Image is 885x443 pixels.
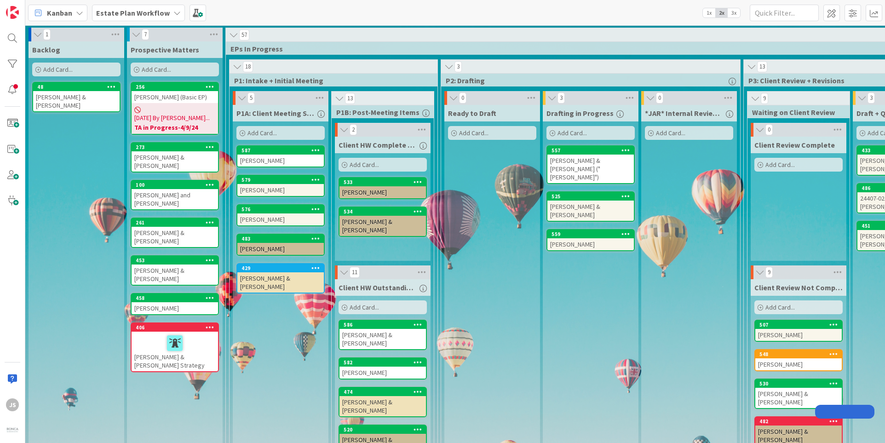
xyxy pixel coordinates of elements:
div: [PERSON_NAME] & [PERSON_NAME] [132,265,218,285]
div: 534 [339,207,426,216]
a: 100[PERSON_NAME] and [PERSON_NAME] [131,180,219,210]
div: 534[PERSON_NAME] & [PERSON_NAME] [339,207,426,236]
div: [PERSON_NAME] & [PERSON_NAME] Strategy [132,332,218,371]
span: 3x [728,8,740,17]
span: [DATE] By [PERSON_NAME]... [134,113,210,123]
div: 557[PERSON_NAME] & [PERSON_NAME] ("[PERSON_NAME]") [547,146,634,183]
div: 579 [241,177,324,183]
span: 11 [350,267,360,278]
div: [PERSON_NAME] & [PERSON_NAME] ("[PERSON_NAME]") [547,155,634,183]
div: JS [6,398,19,411]
div: 458 [136,295,218,301]
span: 0 [656,92,663,104]
span: Backlog [32,45,60,54]
div: 482 [755,417,842,426]
div: 576 [241,206,324,213]
div: 557 [547,146,634,155]
span: 57 [239,29,249,40]
a: 576[PERSON_NAME] [236,204,325,226]
span: 18 [243,61,253,72]
div: 256 [132,83,218,91]
span: 0 [459,92,466,104]
div: 582 [339,358,426,367]
span: Add Card... [350,161,379,169]
a: 586[PERSON_NAME] & [PERSON_NAME] [339,320,427,350]
div: [PERSON_NAME] [755,329,842,341]
div: 406 [132,323,218,332]
div: [PERSON_NAME] [339,186,426,198]
div: 458 [132,294,218,302]
div: 48[PERSON_NAME] & [PERSON_NAME] [33,83,120,111]
span: 7 [142,29,149,40]
span: Kanban [47,7,72,18]
div: [PERSON_NAME] [237,213,324,225]
img: avatar [6,424,19,437]
div: [PERSON_NAME] [237,184,324,196]
div: [PERSON_NAME] & [PERSON_NAME] [755,388,842,408]
div: 548 [759,351,842,357]
b: Estate Plan Workflow [96,8,170,17]
span: Client HW Complete - Office Work [339,140,417,150]
span: Ready to Draft [448,109,496,118]
span: Add Card... [43,65,73,74]
div: 406 [136,324,218,331]
div: 273[PERSON_NAME] & [PERSON_NAME] [132,143,218,172]
span: 13 [757,61,767,72]
div: 559 [547,230,634,238]
a: 559[PERSON_NAME] [546,229,635,251]
div: [PERSON_NAME] & [PERSON_NAME] [547,201,634,221]
span: P2: Drafting [446,76,729,85]
a: 273[PERSON_NAME] & [PERSON_NAME] [131,142,219,173]
input: Quick Filter... [750,5,819,21]
div: 100 [136,182,218,188]
div: 507[PERSON_NAME] [755,321,842,341]
div: 48 [33,83,120,91]
div: 579 [237,176,324,184]
span: P1A: Client Meeting Scheduled [236,109,315,118]
div: 453[PERSON_NAME] & [PERSON_NAME] [132,256,218,285]
span: Prospective Matters [131,45,199,54]
b: TA in Progress-4/9/24 [134,123,215,132]
a: 533[PERSON_NAME] [339,177,427,199]
div: 576[PERSON_NAME] [237,205,324,225]
span: P1B: Post-Meeting Items [336,108,422,117]
a: 256[PERSON_NAME] (Basic EP)[DATE] By [PERSON_NAME]...TA in Progress-4/9/24 [131,82,219,135]
div: 587 [237,146,324,155]
div: 557 [552,147,634,154]
span: 5 [247,92,255,104]
a: 579[PERSON_NAME] [236,175,325,197]
div: 530 [759,380,842,387]
div: 261 [136,219,218,226]
span: Add Card... [765,303,795,311]
div: [PERSON_NAME] [237,155,324,167]
div: 587[PERSON_NAME] [237,146,324,167]
a: 587[PERSON_NAME] [236,145,325,167]
div: 586[PERSON_NAME] & [PERSON_NAME] [339,321,426,349]
span: 3 [557,92,565,104]
div: 453 [136,257,218,264]
span: *JAR* Internal Review (Goal: 3 biz days) [645,109,723,118]
div: [PERSON_NAME] [547,238,634,250]
a: 483[PERSON_NAME] [236,234,325,256]
div: 586 [344,322,426,328]
div: [PERSON_NAME] [339,367,426,379]
div: [PERSON_NAME] & [PERSON_NAME] [339,396,426,416]
div: 559[PERSON_NAME] [547,230,634,250]
div: 256 [136,84,218,90]
div: [PERSON_NAME] and [PERSON_NAME] [132,189,218,209]
span: Add Card... [247,129,277,137]
div: 586 [339,321,426,329]
span: 2x [715,8,728,17]
a: 534[PERSON_NAME] & [PERSON_NAME] [339,207,427,237]
span: Add Card... [350,303,379,311]
span: P1: Intake + Initial Meeting [234,76,426,85]
a: 429[PERSON_NAME] & [PERSON_NAME] [236,263,325,293]
div: 520 [339,426,426,434]
div: 587 [241,147,324,154]
a: 453[PERSON_NAME] & [PERSON_NAME] [131,255,219,286]
div: 533[PERSON_NAME] [339,178,426,198]
div: 534 [344,208,426,215]
div: 582[PERSON_NAME] [339,358,426,379]
span: Add Card... [656,129,685,137]
div: 483[PERSON_NAME] [237,235,324,255]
